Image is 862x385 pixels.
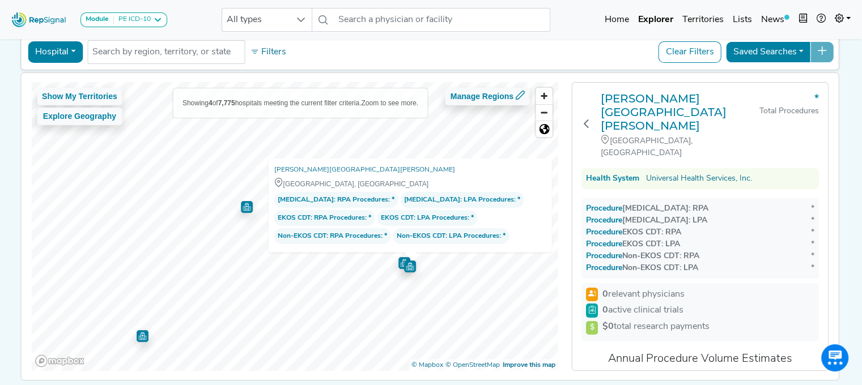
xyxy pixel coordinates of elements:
b: 7,775 [218,99,235,107]
button: Manage Regions [445,88,530,105]
div: PE ICD-10 [114,15,151,24]
button: Show My Territories [37,88,122,105]
span: Zoom to see more. [361,99,418,107]
strong: 0 [602,290,608,299]
span: Procedure [597,264,622,272]
div: [GEOGRAPHIC_DATA], [GEOGRAPHIC_DATA] [601,135,759,159]
div: Map marker [404,260,415,272]
span: active clinical trials [602,303,683,317]
div: Non-EKOS CDT: LPA [586,262,698,274]
a: Lists [728,8,757,31]
canvas: Map [31,82,564,377]
strong: Module [86,16,109,23]
a: Map feedback [503,362,555,369]
div: Map marker [398,256,410,268]
span: EKOS CDT: LPA Procedures [380,212,467,224]
a: Mapbox [411,362,443,369]
button: Reset bearing to north [536,121,553,137]
a: Territories [678,8,728,31]
span: [MEDICAL_DATA]: LPA Procedures [404,194,513,206]
span: EKOS CDT: RPA Procedures [277,212,364,224]
span: Showing of hospitals meeting the current filter criteria. [182,99,362,107]
a: [PERSON_NAME][GEOGRAPHIC_DATA][PERSON_NAME] [274,164,455,176]
div: [MEDICAL_DATA]: LPA [586,215,707,226]
span: Zoom out [536,105,553,121]
div: Health System [586,173,639,185]
span: total research payments [602,322,710,331]
button: Zoom out [536,104,553,121]
span: Procedure [597,204,622,213]
button: Zoom in [536,88,553,104]
strong: $0 [602,322,614,331]
div: [MEDICAL_DATA]: RPA [586,203,708,215]
div: EKOS CDT: LPA [586,238,680,250]
div: EKOS CDT: RPA [586,226,681,238]
div: [GEOGRAPHIC_DATA], [GEOGRAPHIC_DATA] [274,178,546,190]
input: Search by region, territory, or state [92,45,240,59]
span: Non-EKOS CDT: LPA Procedures [396,230,499,242]
div: Non-EKOS CDT: RPA [586,250,699,262]
span: Reset zoom [536,121,553,137]
a: Home [600,8,634,31]
strong: 0 [602,306,608,315]
button: Filters [247,42,289,62]
a: Mapbox logo [35,354,84,367]
span: Procedure [597,252,622,260]
button: Saved Searches [726,41,811,63]
div: Map marker [240,200,252,212]
button: ModulePE ICD-10 [80,12,167,27]
b: 4 [209,99,213,107]
button: Explore Geography [37,108,122,125]
span: [MEDICAL_DATA]: RPA Procedures [277,194,388,206]
a: OpenStreetMap [445,362,500,369]
a: News [757,8,794,31]
a: [PERSON_NAME][GEOGRAPHIC_DATA][PERSON_NAME] [601,92,759,132]
span: Procedure [597,228,622,237]
span: Non-EKOS CDT: RPA Procedures [277,230,380,242]
a: Explorer [634,8,678,31]
div: Total Procedures [759,105,819,117]
input: Search a physician or facility [334,8,550,32]
button: Clear Filters [659,41,721,63]
a: Universal Health Services, Inc. [646,173,752,185]
span: Procedure [597,240,622,249]
button: Intel Book [794,8,812,31]
span: All types [222,8,290,31]
button: Hospital [28,41,83,63]
div: Annual Procedure Volume Estimates [581,350,819,367]
span: relevant physicians [602,288,685,301]
div: Map marker [137,330,148,342]
span: Procedure [597,216,622,225]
